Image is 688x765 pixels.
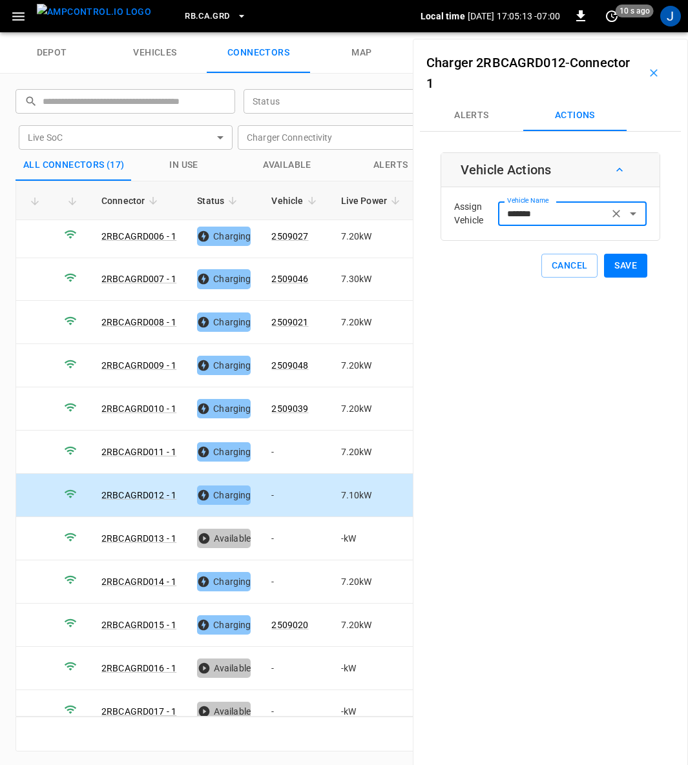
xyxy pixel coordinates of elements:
[604,254,647,278] button: Save
[616,5,654,17] span: 10 s ago
[331,301,415,344] td: 7.20 kW
[271,620,308,630] a: 2509020
[101,576,176,587] a: 2RBCAGRD014 - 1
[341,193,404,209] span: Live Power
[197,702,251,721] div: Available
[197,269,251,289] div: Charging
[271,274,308,284] a: 2509046
[331,690,415,733] td: - kW
[601,6,622,26] button: set refresh interval
[207,32,310,74] a: connectors
[197,312,251,332] div: Charging
[271,403,308,414] a: 2509039
[331,431,415,474] td: 7.20 kW
[197,356,251,375] div: Charging
[261,431,330,474] td: -
[101,533,176,544] a: 2RBCAGRD013 - 1
[271,231,308,241] a: 2509027
[261,690,330,733] td: -
[420,100,523,131] button: Alerts
[101,403,176,414] a: 2RBCAGRD010 - 1
[197,572,251,591] div: Charging
[310,32,413,74] a: map
[607,205,625,223] button: Clear
[331,344,415,387] td: 7.20 kW
[180,4,251,29] button: RB.CA.GRD
[101,490,176,500] a: 2RBCAGRD012 - 1
[261,560,330,604] td: -
[271,360,308,371] a: 2509048
[197,193,241,209] span: Status
[461,159,551,180] h6: Vehicle Actions
[624,205,642,223] button: Open
[331,258,415,301] td: 7.30 kW
[101,706,176,717] a: 2RBCAGRD017 - 1
[271,193,320,209] span: Vehicle
[426,52,633,94] h6: -
[103,32,207,74] a: vehicles
[101,317,176,327] a: 2RBCAGRD008 - 1
[420,100,681,131] div: Connectors submenus tabs
[101,360,176,371] a: 2RBCAGRD009 - 1
[101,663,176,673] a: 2RBCAGRD016 - 1
[421,10,465,23] p: Local time
[185,9,229,24] span: RB.CA.GRD
[236,150,339,181] button: Available
[16,150,132,181] button: All Connectors (17)
[101,447,176,457] a: 2RBCAGRD011 - 1
[261,647,330,690] td: -
[101,274,176,284] a: 2RBCAGRD007 - 1
[101,231,176,241] a: 2RBCAGRD006 - 1
[331,517,415,560] td: - kW
[271,317,308,327] a: 2509021
[37,4,151,20] img: ampcontrol.io logo
[331,215,415,258] td: 7.20 kW
[339,150,443,181] button: Alerts
[660,6,681,26] div: profile-icon
[261,474,330,517] td: -
[454,200,498,227] p: Assign Vehicle
[197,485,251,505] div: Charging
[331,647,415,690] td: - kW
[523,100,627,131] button: Actions
[101,193,162,209] span: Connector
[197,658,251,678] div: Available
[197,227,251,246] div: Charging
[132,150,236,181] button: in use
[197,442,251,462] div: Charging
[197,399,251,418] div: Charging
[331,474,415,517] td: 7.10 kW
[331,387,415,431] td: 7.20 kW
[197,529,251,548] div: Available
[197,615,251,635] div: Charging
[541,254,598,278] button: Cancel
[468,10,560,23] p: [DATE] 17:05:13 -07:00
[426,55,565,70] a: Charger 2RBCAGRD012
[331,560,415,604] td: 7.20 kW
[331,604,415,647] td: 7.20 kW
[507,196,548,206] label: Vehicle Name
[101,620,176,630] a: 2RBCAGRD015 - 1
[261,517,330,560] td: -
